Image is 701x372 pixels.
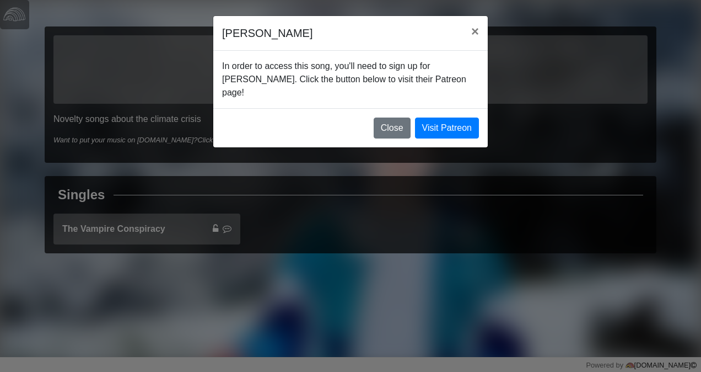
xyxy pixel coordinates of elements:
h5: [PERSON_NAME] [222,25,312,41]
div: In order to access this song, you'll need to sign up for [PERSON_NAME]. Click the button below to... [213,51,488,108]
button: Close [462,16,488,47]
a: Visit Patreon [415,118,479,139]
span: × [471,24,479,39]
button: Close [374,118,411,139]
